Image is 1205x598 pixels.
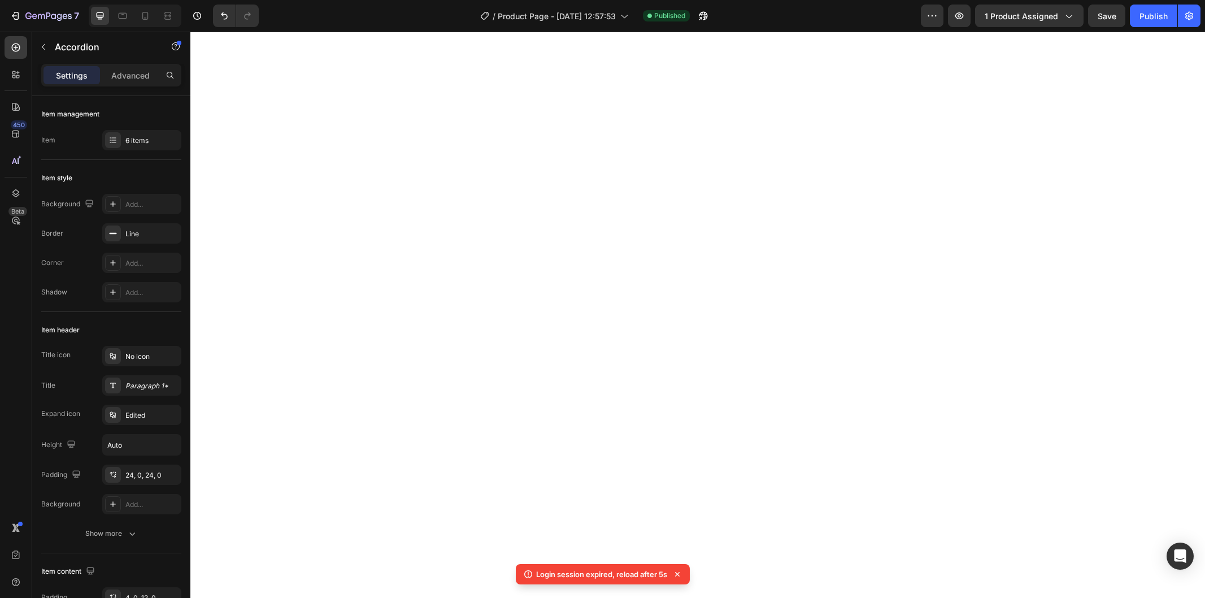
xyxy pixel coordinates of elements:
p: Login session expired, reload after 5s [536,569,667,580]
div: Line [125,229,179,239]
div: 450 [11,120,27,129]
p: Accordion [55,40,151,54]
div: Paragraph 1* [125,381,179,391]
div: Add... [125,500,179,510]
div: Item header [41,325,80,335]
span: Product Page - [DATE] 12:57:53 [498,10,616,22]
div: Background [41,197,96,212]
span: 1 product assigned [985,10,1058,22]
div: Item style [41,173,72,183]
iframe: Design area [190,32,1205,598]
p: Advanced [111,70,150,81]
div: Padding [41,467,83,483]
span: Save [1098,11,1116,21]
div: Edited [125,410,179,421]
div: Open Intercom Messenger [1167,543,1194,570]
div: Corner [41,258,64,268]
p: Settings [56,70,88,81]
div: Item content [41,564,97,579]
p: 7 [74,9,79,23]
div: Height [41,437,78,453]
button: Show more [41,523,181,544]
div: Title [41,380,55,391]
div: Expand icon [41,409,80,419]
button: Save [1088,5,1125,27]
span: / [493,10,495,22]
div: Show more [85,528,138,539]
div: Background [41,499,80,509]
div: No icon [125,352,179,362]
div: Title icon [41,350,71,360]
div: 24, 0, 24, 0 [125,470,179,480]
div: Beta [8,207,27,216]
input: Auto [103,435,181,455]
div: Border [41,228,63,239]
div: Item [41,135,55,145]
div: Item management [41,109,99,119]
div: Shadow [41,287,67,297]
span: Published [654,11,685,21]
div: Add... [125,200,179,210]
div: Add... [125,258,179,268]
div: Publish [1139,10,1168,22]
div: 6 items [125,136,179,146]
div: Add... [125,288,179,298]
button: 1 product assigned [975,5,1084,27]
div: Undo/Redo [213,5,259,27]
button: 7 [5,5,84,27]
button: Publish [1130,5,1177,27]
